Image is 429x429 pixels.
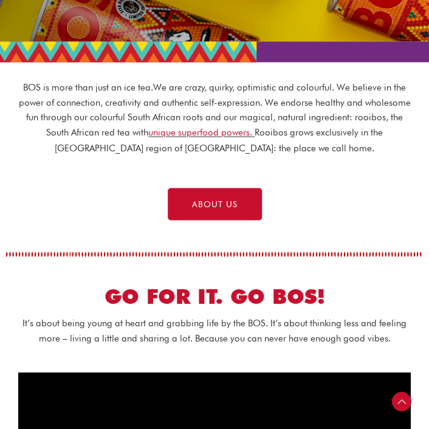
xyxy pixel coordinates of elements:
[168,188,262,221] a: ABOUT US
[148,127,252,138] a: unique superfood powers.
[18,315,411,346] p: It’s about being young at heart and grabbing life by the BOS. It’s about thinking less and feelin...
[18,283,411,309] h2: GO FOR IT. GO BOS!
[192,200,238,208] span: ABOUT US
[18,80,411,156] p: BOS is more than just an ice tea. We are crazy, quirky, optimistic and colourful. We believe in t...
